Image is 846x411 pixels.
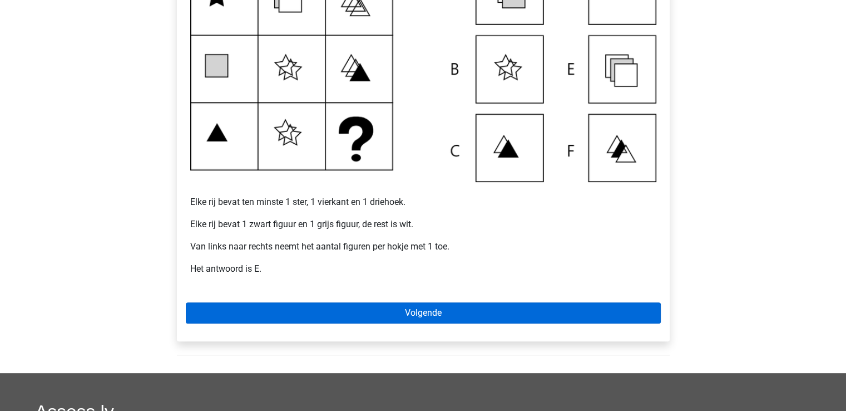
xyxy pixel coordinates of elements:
p: Het antwoord is E. [190,262,656,276]
p: Van links naar rechts neemt het aantal figuren per hokje met 1 toe. [190,240,656,253]
p: Elke rij bevat ten minste 1 ster, 1 vierkant en 1 driehoek. [190,182,656,209]
p: Elke rij bevat 1 zwart figuur en 1 grijs figuur, de rest is wit. [190,218,656,231]
a: Volgende [186,302,661,324]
